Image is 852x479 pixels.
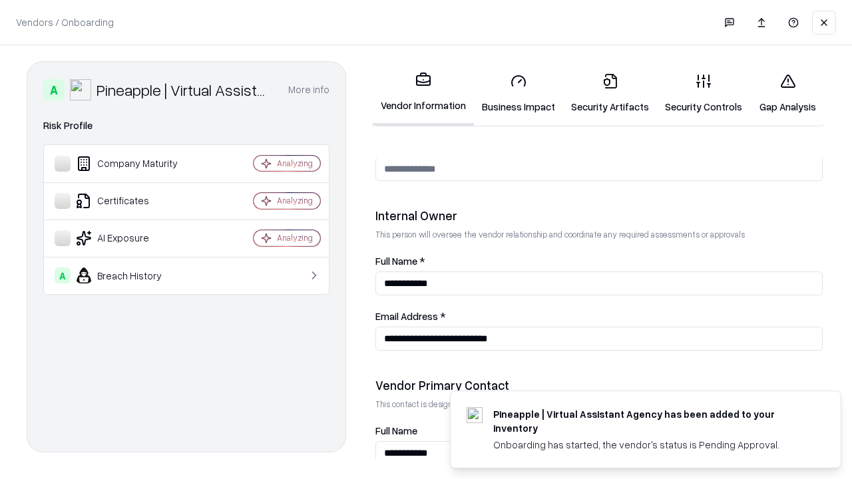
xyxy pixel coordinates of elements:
div: Analyzing [277,232,313,243]
div: Certificates [55,193,214,209]
div: A [43,79,65,100]
div: Internal Owner [375,208,823,224]
div: Company Maturity [55,156,214,172]
p: This person will oversee the vendor relationship and coordinate any required assessments or appro... [375,229,823,240]
p: Vendors / Onboarding [16,15,114,29]
a: Business Impact [474,63,563,124]
p: This contact is designated to receive the assessment request from Shift [375,399,823,410]
a: Security Controls [657,63,750,124]
div: AI Exposure [55,230,214,246]
div: Analyzing [277,195,313,206]
div: Vendor Primary Contact [375,377,823,393]
div: Risk Profile [43,118,329,134]
div: Pineapple | Virtual Assistant Agency has been added to your inventory [493,407,809,435]
img: trypineapple.com [467,407,483,423]
a: Vendor Information [373,61,474,126]
label: Full Name * [375,256,823,266]
img: Pineapple | Virtual Assistant Agency [70,79,91,100]
div: A [55,267,71,283]
label: Email Address * [375,311,823,321]
a: Security Artifacts [563,63,657,124]
label: Full Name [375,426,823,436]
button: More info [288,78,329,102]
div: Breach History [55,267,214,283]
div: Analyzing [277,158,313,169]
div: Onboarding has started, the vendor's status is Pending Approval. [493,438,809,452]
a: Gap Analysis [750,63,825,124]
div: Pineapple | Virtual Assistant Agency [97,79,272,100]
